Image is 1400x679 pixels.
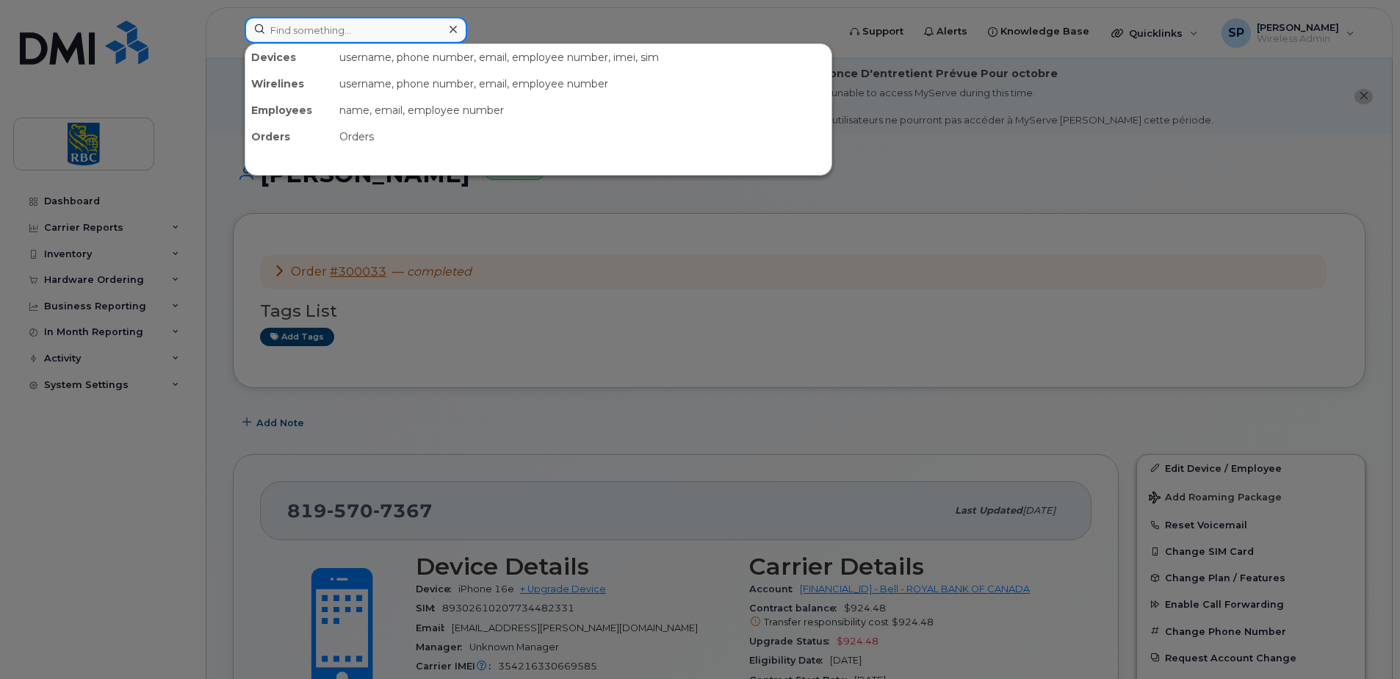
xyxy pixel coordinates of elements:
[245,44,333,71] div: Devices
[333,123,831,150] div: Orders
[333,71,831,97] div: username, phone number, email, employee number
[333,44,831,71] div: username, phone number, email, employee number, imei, sim
[245,123,333,150] div: Orders
[333,97,831,123] div: name, email, employee number
[245,97,333,123] div: Employees
[245,71,333,97] div: Wirelines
